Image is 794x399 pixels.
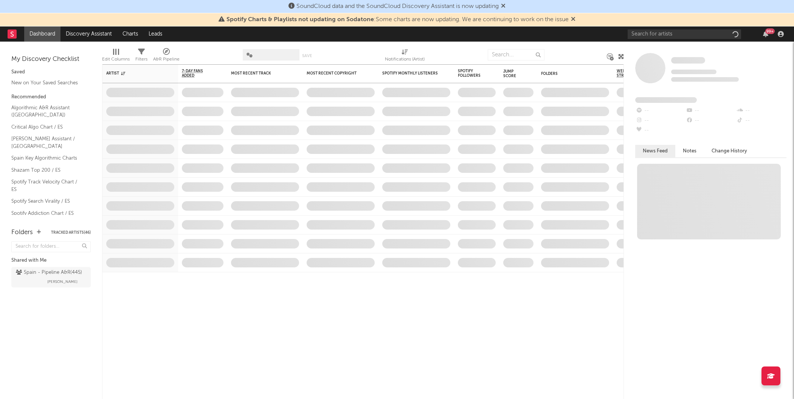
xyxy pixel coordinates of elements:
div: -- [635,126,685,135]
div: Shared with Me [11,256,91,265]
div: Saved [11,68,91,77]
button: Notes [675,145,704,157]
div: Folders [11,228,33,237]
a: Shazam Top 200 / ES [11,166,83,174]
a: Some Artist [671,57,705,64]
div: -- [736,106,786,116]
a: Dashboard [24,26,60,42]
div: 99 + [765,28,775,34]
div: Spain - Pipeline A&R ( 445 ) [16,268,82,277]
div: A&R Pipeline [153,55,180,64]
a: New on Your Saved Searches [11,79,83,87]
button: Tracked Artists(46) [51,231,91,234]
span: [PERSON_NAME] [47,277,78,286]
input: Search for artists [628,29,741,39]
a: Discovery Assistant [60,26,117,42]
input: Search for folders... [11,241,91,252]
a: Spain Key Algorithmic Charts [11,154,83,162]
span: : Some charts are now updating. We are continuing to work on the issue [226,17,569,23]
div: Filters [135,45,147,67]
span: Spotify Charts & Playlists not updating on Sodatone [226,17,374,23]
span: Dismiss [501,3,506,9]
div: Spotify Monthly Listeners [382,71,439,76]
a: Leads [143,26,167,42]
div: -- [685,116,736,126]
span: Some Artist [671,57,705,64]
div: Spotify Followers [458,69,484,78]
a: Charts [117,26,143,42]
div: Most Recent Copyright [307,71,363,76]
input: Search... [488,49,544,61]
a: Spotify Track Velocity Chart / ES [11,178,83,193]
a: Spotify Search Virality / ES [11,197,83,205]
a: Spain - Pipeline A&R(445)[PERSON_NAME] [11,267,91,287]
button: News Feed [635,145,675,157]
div: My Discovery Checklist [11,55,91,64]
span: Tracking Since: [DATE] [671,70,716,74]
div: -- [635,106,685,116]
span: Dismiss [571,17,575,23]
div: Jump Score [503,69,522,78]
a: [PERSON_NAME] Assistant / [GEOGRAPHIC_DATA] [11,135,83,150]
div: Most Recent Track [231,71,288,76]
span: Weekly US Streams [617,69,643,78]
div: Recommended [11,93,91,102]
span: Fans Added by Platform [635,97,697,103]
button: Change History [704,145,755,157]
a: Algorithmic A&R Assistant ([GEOGRAPHIC_DATA]) [11,104,83,119]
div: Notifications (Artist) [385,45,425,67]
span: 7-Day Fans Added [182,69,212,78]
button: Save [302,54,312,58]
span: 0 fans last week [671,77,739,82]
div: Edit Columns [102,45,130,67]
div: -- [635,116,685,126]
div: Notifications (Artist) [385,55,425,64]
a: Spotify Addiction Chart / ES [11,209,83,217]
div: -- [685,106,736,116]
div: Folders [541,71,598,76]
a: Critical Algo Chart / ES [11,123,83,131]
div: Filters [135,55,147,64]
div: Artist [106,71,163,76]
button: 99+ [763,31,768,37]
div: A&R Pipeline [153,45,180,67]
span: SoundCloud data and the SoundCloud Discovery Assistant is now updating [296,3,499,9]
div: Edit Columns [102,55,130,64]
div: -- [736,116,786,126]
